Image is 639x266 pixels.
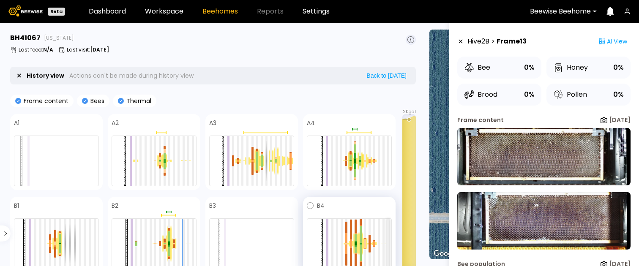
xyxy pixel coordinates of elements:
div: Pollen [553,90,587,100]
div: Honey [553,62,588,73]
a: Settings [303,8,330,15]
p: Last feed : [19,47,53,52]
p: Frame content [21,98,68,104]
div: 0% [524,89,535,100]
h4: B3 [209,203,216,209]
h4: B2 [112,203,118,209]
strong: Frame 13 [497,36,527,46]
a: Dashboard [89,8,126,15]
h4: A1 [14,120,19,126]
span: 20 gal [403,110,416,114]
div: Brood [464,90,497,100]
img: Google [431,248,459,259]
img: Beewise logo [8,5,43,16]
h4: B4 [317,203,325,209]
h4: A3 [209,120,216,126]
p: Thermal [124,98,151,104]
img: 20250807_133536-b-1272.15-front-41067-AHNHHCCA.jpg [457,128,631,185]
span: [US_STATE] [44,35,74,41]
h3: BH 41067 [10,35,41,41]
a: Open this area in Google Maps (opens a new window) [431,248,459,259]
h4: A2 [112,120,119,126]
span: Reports [257,8,284,15]
p: History view [27,73,64,79]
b: [DATE] [90,46,109,53]
p: Actions can't be made during history view [69,73,194,79]
a: Beehomes [202,8,238,15]
div: Frame content [457,116,504,125]
div: Hive 2 B > [467,33,527,50]
img: 20250807_133536-b-1272.15-back-41067-AHNHHCCA.jpg [457,192,631,250]
div: AI View [595,33,631,50]
p: Bees [88,98,104,104]
div: 0% [613,62,624,73]
a: Workspace [145,8,183,15]
div: Beta [48,8,65,16]
h4: A4 [307,120,315,126]
button: Back to [DATE] [364,72,409,79]
div: 0% [524,62,535,73]
h4: B1 [14,203,19,209]
b: [DATE] [609,116,631,124]
b: N/A [43,46,53,53]
div: Bee [464,62,490,73]
div: 0% [613,89,624,100]
p: Last visit : [67,47,109,52]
